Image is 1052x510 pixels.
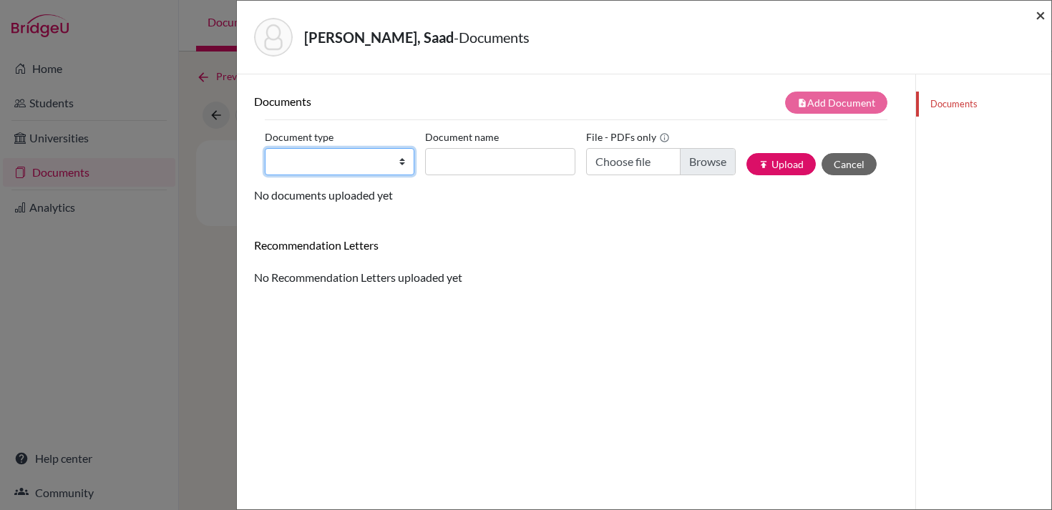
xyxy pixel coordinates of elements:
button: note_addAdd Document [785,92,887,114]
span: - Documents [454,29,530,46]
span: × [1036,4,1046,25]
h6: Recommendation Letters [254,238,898,252]
div: No documents uploaded yet [254,92,898,204]
label: File - PDFs only [586,126,670,148]
i: publish [759,160,769,170]
button: Cancel [822,153,877,175]
label: Document type [265,126,333,148]
a: Documents [916,92,1051,117]
button: publishUpload [746,153,816,175]
button: Close [1036,6,1046,24]
div: No Recommendation Letters uploaded yet [254,238,898,286]
label: Document name [425,126,499,148]
strong: [PERSON_NAME], Saad [304,29,454,46]
i: note_add [797,98,807,108]
h6: Documents [254,94,576,108]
